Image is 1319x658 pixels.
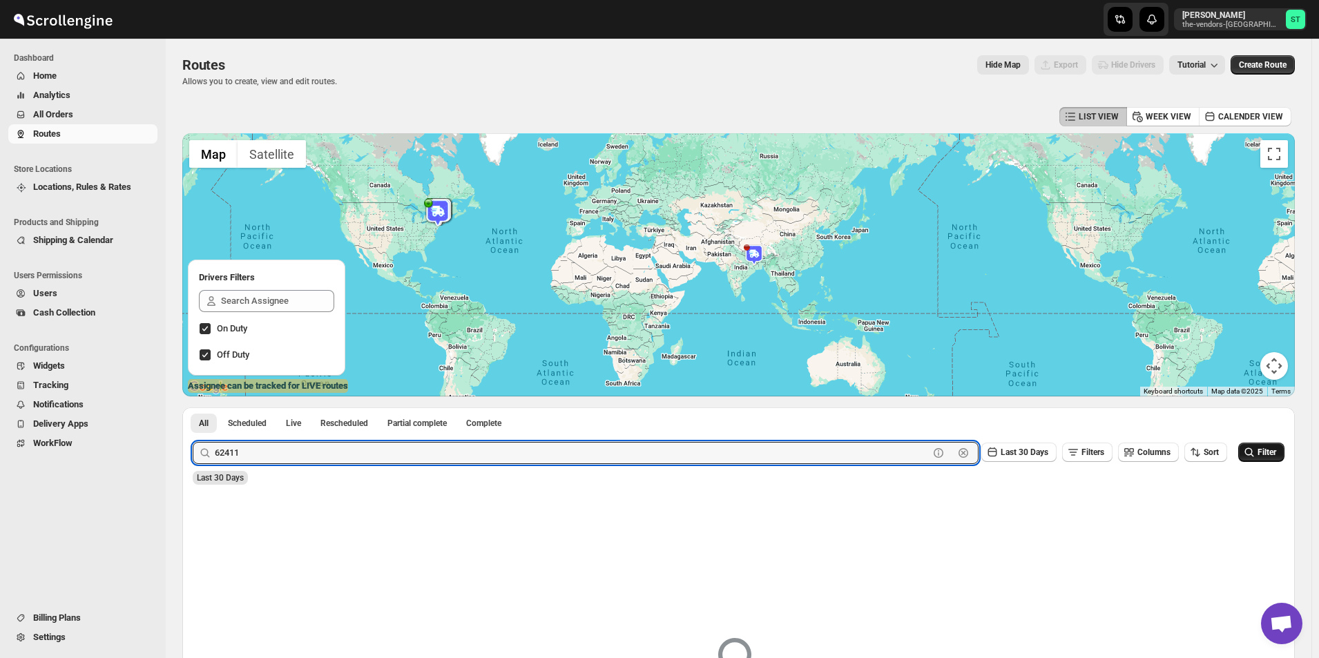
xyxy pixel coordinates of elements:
button: Tracking [8,376,157,395]
span: Partial complete [387,418,447,429]
span: On Duty [217,323,247,333]
span: Billing Plans [33,612,81,623]
button: Create Route [1231,55,1295,75]
span: Simcha Trieger [1286,10,1305,29]
span: Products and Shipping [14,217,159,228]
span: Cash Collection [33,307,95,318]
button: CALENDER VIEW [1199,107,1291,126]
span: Tracking [33,380,68,390]
h2: Drivers Filters [199,271,334,284]
span: Last 30 Days [1001,447,1048,457]
span: Create Route [1239,59,1287,70]
span: Scheduled [228,418,267,429]
button: Filter [1238,443,1284,462]
button: User menu [1174,8,1307,30]
button: Sort [1184,443,1227,462]
span: All Orders [33,109,73,119]
text: ST [1291,15,1300,24]
button: Map action label [977,55,1029,75]
span: Settings [33,632,66,642]
span: CALENDER VIEW [1218,111,1283,122]
button: Widgets [8,356,157,376]
button: Clear [956,446,970,460]
span: Widgets [33,360,65,371]
button: Cash Collection [8,303,157,322]
span: Delivery Apps [33,418,88,429]
span: WorkFlow [33,438,73,448]
button: Settings [8,628,157,647]
img: ScrollEngine [11,2,115,37]
button: Show street map [189,140,238,168]
input: Search Route Name [215,442,929,464]
span: Live [286,418,301,429]
p: Allows you to create, view and edit routes. [182,76,337,87]
span: Store Locations [14,164,159,175]
span: Home [33,70,57,81]
button: Routes [8,124,157,144]
button: Users [8,284,157,303]
button: Filters [1062,443,1113,462]
span: Users [33,288,57,298]
button: Locations, Rules & Rates [8,177,157,197]
label: Assignee can be tracked for LIVE routes [188,379,348,393]
span: Complete [466,418,501,429]
button: Notifications [8,395,157,414]
button: Keyboard shortcuts [1144,387,1203,396]
a: Terms [1271,387,1291,395]
span: Routes [182,57,225,73]
button: WorkFlow [8,434,157,453]
a: Open this area in Google Maps (opens a new window) [186,378,231,396]
button: Last 30 Days [981,443,1057,462]
button: Show satellite imagery [238,140,306,168]
button: All routes [191,414,217,433]
button: WEEK VIEW [1126,107,1200,126]
button: Shipping & Calendar [8,231,157,250]
button: All Orders [8,105,157,124]
span: Map data ©2025 [1211,387,1263,395]
input: Search Assignee [221,290,334,312]
span: Notifications [33,399,84,409]
span: Analytics [33,90,70,100]
button: Delivery Apps [8,414,157,434]
span: Users Permissions [14,270,159,281]
span: Sort [1204,447,1219,457]
button: Toggle fullscreen view [1260,140,1288,168]
button: Columns [1118,443,1179,462]
span: All [199,418,209,429]
span: Filter [1258,447,1276,457]
a: Open chat [1261,603,1302,644]
span: Locations, Rules & Rates [33,182,131,192]
button: Analytics [8,86,157,105]
span: Filters [1081,447,1104,457]
span: LIST VIEW [1079,111,1119,122]
span: Routes [33,128,61,139]
span: Off Duty [217,349,249,360]
button: Tutorial [1169,55,1225,75]
button: Map camera controls [1260,352,1288,380]
button: Billing Plans [8,608,157,628]
span: Shipping & Calendar [33,235,113,245]
span: WEEK VIEW [1146,111,1191,122]
img: Google [186,378,231,396]
span: Tutorial [1177,60,1206,70]
span: Dashboard [14,52,159,64]
p: [PERSON_NAME] [1182,10,1280,21]
span: Configurations [14,342,159,354]
span: Hide Map [985,59,1021,70]
p: the-vendors-[GEOGRAPHIC_DATA] [1182,21,1280,29]
button: LIST VIEW [1059,107,1127,126]
span: Columns [1137,447,1171,457]
span: Rescheduled [320,418,368,429]
button: Home [8,66,157,86]
span: Last 30 Days [197,473,244,483]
